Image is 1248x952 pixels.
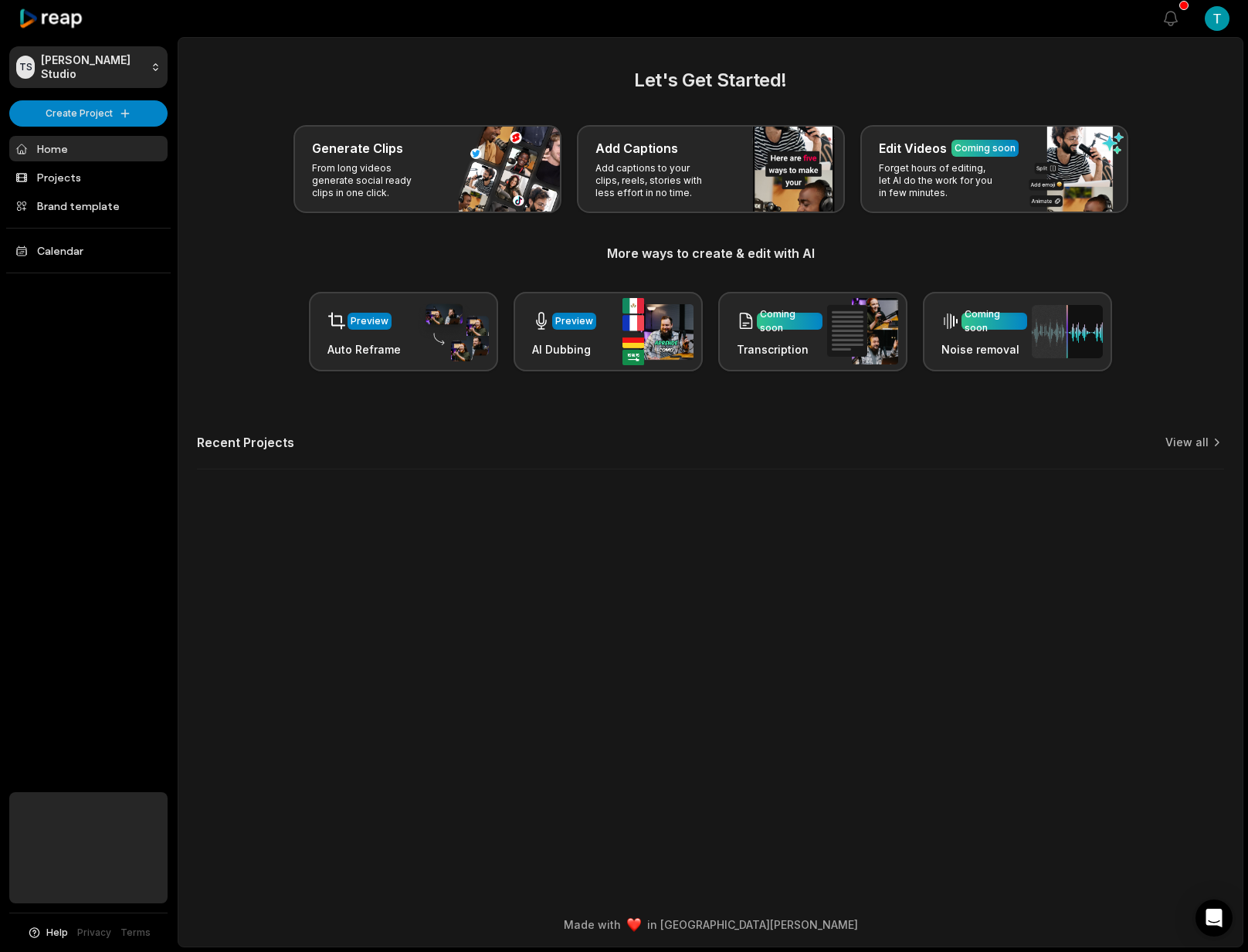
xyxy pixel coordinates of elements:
h3: More ways to create & edit with AI [197,244,1224,263]
h3: Auto Reframe [327,341,401,357]
h3: Noise removal [941,341,1027,357]
img: transcription.png [827,298,898,364]
img: heart emoji [627,918,641,932]
h3: Edit Videos [879,139,947,158]
p: Add captions to your clips, reels, stories with less effort in no time. [595,162,715,199]
a: View all [1165,435,1209,450]
div: Made with in [GEOGRAPHIC_DATA][PERSON_NAME] [192,916,1229,933]
img: ai_dubbing.png [622,298,694,365]
h2: Recent Projects [197,435,294,450]
button: Help [27,926,68,940]
img: auto_reframe.png [418,302,489,362]
div: Coming soon [965,307,1024,335]
div: Preview [555,314,593,328]
h3: Transcription [737,341,822,357]
a: Brand template [9,193,168,219]
h3: Add Captions [595,139,678,158]
span: Help [46,926,68,940]
button: Create Project [9,100,168,127]
div: Preview [351,314,388,328]
div: Open Intercom Messenger [1195,899,1233,937]
div: Coming soon [955,141,1016,155]
a: Privacy [77,926,111,940]
a: Calendar [9,238,168,263]
h3: AI Dubbing [532,341,596,357]
a: Terms [120,926,151,940]
a: Home [9,136,168,161]
p: Forget hours of editing, let AI do the work for you in few minutes. [879,162,999,199]
img: noise_removal.png [1032,305,1103,358]
div: TS [16,56,35,79]
div: Coming soon [760,307,819,335]
h2: Let's Get Started! [197,66,1224,94]
p: [PERSON_NAME] Studio [41,53,144,81]
a: Projects [9,164,168,190]
h3: Generate Clips [312,139,403,158]
p: From long videos generate social ready clips in one click. [312,162,432,199]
